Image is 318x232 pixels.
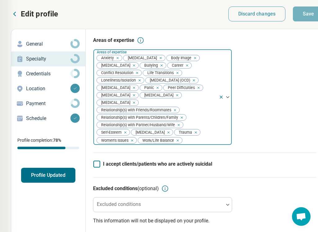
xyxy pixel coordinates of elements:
a: Schedule [11,111,85,126]
a: Open chat [292,207,311,226]
p: This information will not be displayed on your profile. [93,217,316,225]
a: General [11,37,85,51]
a: Specialty [11,51,85,66]
span: Conflict Resolution [97,70,135,76]
a: Payment [11,96,85,111]
h3: Excluded conditions [93,185,159,192]
button: Profile Updated [21,168,75,183]
p: Specialty [26,55,70,63]
p: Credentials [26,70,70,78]
label: Excluded conditions [97,201,141,207]
span: Self-Esteem [97,129,123,135]
span: [MEDICAL_DATA] [123,55,159,61]
span: Anxiety [97,55,116,61]
span: (optional) [137,185,159,191]
h3: Areas of expertise [93,37,134,44]
span: Body Image [167,55,193,61]
a: Location [11,81,85,96]
p: Payment [26,100,70,107]
span: Relationship(s) with Partner/Husband/Wife [97,122,177,128]
span: Loneliness/Isolation [97,78,138,83]
span: [MEDICAL_DATA] [97,63,132,69]
span: [MEDICAL_DATA] (OCD) [146,78,192,83]
span: [MEDICAL_DATA] [140,92,175,98]
label: Areas of expertise [97,50,128,54]
span: Career [168,63,185,69]
span: Women's Issues [97,137,130,143]
span: 78 % [53,138,61,143]
div: Profile completion: [11,133,85,153]
span: [MEDICAL_DATA] [97,85,132,91]
span: Work/Life Balance [138,137,176,143]
span: Bullying [140,63,160,69]
span: [MEDICAL_DATA] [131,129,167,135]
p: Location [26,85,70,92]
button: Discard changes [228,7,286,21]
span: Relationship(s) with Parents/Children/Family [97,114,180,120]
span: Trauma [174,129,194,135]
span: Relationship(s) with Friends/Roommates [97,107,173,113]
span: [MEDICAL_DATA] [97,100,132,106]
p: General [26,40,70,48]
div: Profile completion [17,147,79,149]
span: Life Transitions [143,70,176,76]
span: I accept clients/patients who are actively suicidal [103,161,212,167]
p: Edit profile [21,9,58,19]
a: Credentials [11,66,85,81]
button: Edit profile [11,9,58,19]
p: Schedule [26,115,70,122]
span: [MEDICAL_DATA] [97,92,132,98]
span: Peer Difficulties [163,85,197,91]
span: Panic [140,85,156,91]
